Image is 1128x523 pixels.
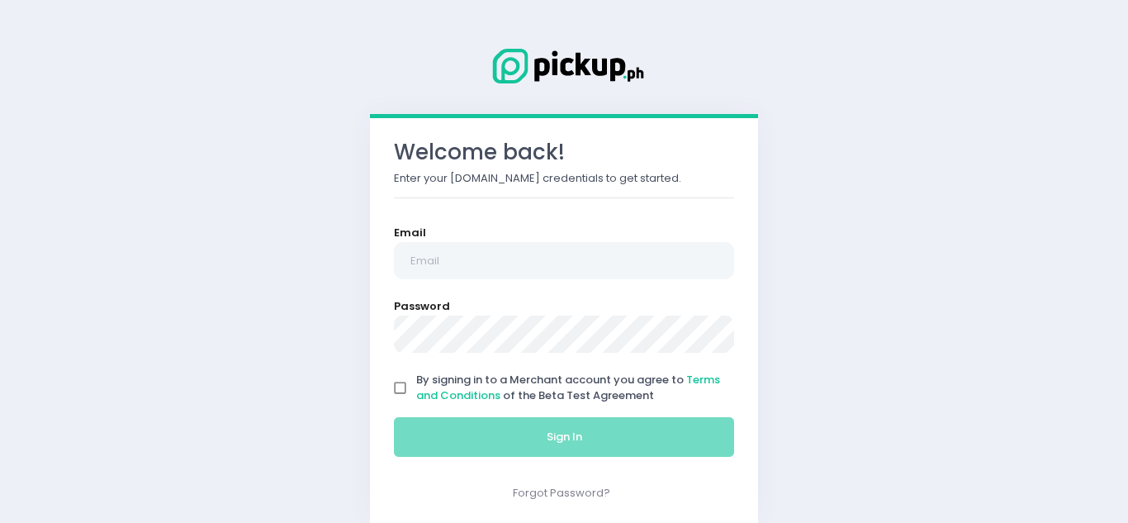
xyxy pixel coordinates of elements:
[394,242,734,280] input: Email
[394,225,426,241] label: Email
[416,372,720,404] a: Terms and Conditions
[481,45,647,87] img: Logo
[394,417,734,457] button: Sign In
[394,140,734,165] h3: Welcome back!
[394,298,450,315] label: Password
[547,429,582,445] span: Sign In
[416,372,720,404] span: By signing in to a Merchant account you agree to of the Beta Test Agreement
[394,170,734,187] p: Enter your [DOMAIN_NAME] credentials to get started.
[513,485,610,501] a: Forgot Password?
